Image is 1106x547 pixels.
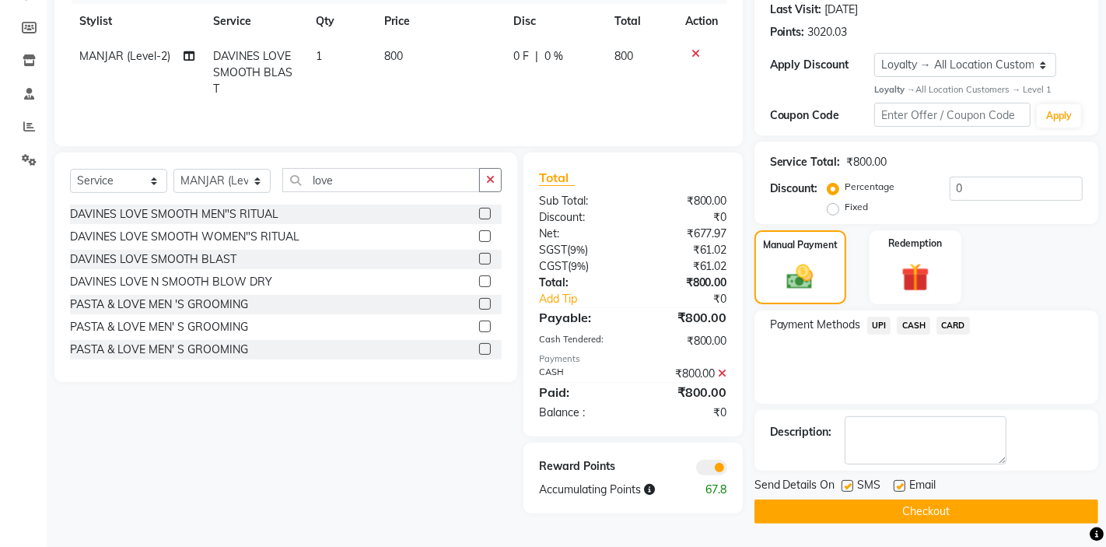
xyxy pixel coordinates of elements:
[633,226,739,242] div: ₹677.97
[893,260,939,295] img: _gift.svg
[633,366,739,382] div: ₹800.00
[527,275,633,291] div: Total:
[633,275,739,291] div: ₹800.00
[897,317,930,335] span: CASH
[633,242,739,258] div: ₹61.02
[527,226,633,242] div: Net:
[316,49,322,63] span: 1
[770,317,861,333] span: Payment Methods
[676,4,727,39] th: Action
[633,405,739,421] div: ₹0
[70,251,236,268] div: DAVINES LOVE SMOOTH BLAST
[867,317,891,335] span: UPI
[545,48,564,65] span: 0 %
[527,193,633,209] div: Sub Total:
[1037,104,1081,128] button: Apply
[770,57,874,73] div: Apply Discount
[770,24,805,40] div: Points:
[825,2,859,18] div: [DATE]
[910,477,936,496] span: Email
[686,482,739,498] div: 67.8
[539,170,575,186] span: Total
[375,4,505,39] th: Price
[539,243,567,257] span: SGST
[874,103,1031,127] input: Enter Offer / Coupon Code
[282,168,480,192] input: Search or Scan
[754,477,835,496] span: Send Details On
[70,229,299,245] div: DAVINES LOVE SMOOTH WOMEN"S RITUAL
[79,49,170,63] span: MANJAR (Level-2)
[527,209,633,226] div: Discount:
[70,274,272,290] div: DAVINES LOVE N SMOOTH BLOW DRY
[754,500,1098,524] button: Checkout
[763,238,838,252] label: Manual Payment
[847,154,887,170] div: ₹800.00
[874,83,1083,96] div: All Location Customers → Level 1
[770,107,874,124] div: Coupon Code
[808,24,848,40] div: 3020.03
[527,258,633,275] div: ( )
[204,4,306,39] th: Service
[888,237,942,251] label: Redemption
[779,261,822,292] img: _cash.svg
[845,180,895,194] label: Percentage
[770,181,818,197] div: Discount:
[650,291,738,307] div: ₹0
[858,477,881,496] span: SMS
[539,352,727,366] div: Payments
[571,260,586,272] span: 9%
[527,366,633,382] div: CASH
[70,342,248,358] div: PASTA & LOVE MEN' S GROOMING
[70,296,248,313] div: PASTA & LOVE MEN 'S GROOMING
[770,424,832,440] div: Description:
[213,49,292,96] span: DAVINES LOVE SMOOTH BLAST
[527,383,633,401] div: Paid:
[633,333,739,349] div: ₹800.00
[527,242,633,258] div: ( )
[605,4,675,39] th: Total
[770,2,822,18] div: Last Visit:
[527,308,633,327] div: Payable:
[527,333,633,349] div: Cash Tendered:
[514,48,530,65] span: 0 F
[633,308,739,327] div: ₹800.00
[70,206,278,223] div: DAVINES LOVE SMOOTH MEN"S RITUAL
[614,49,633,63] span: 800
[539,259,568,273] span: CGST
[633,193,739,209] div: ₹800.00
[936,317,970,335] span: CARD
[536,48,539,65] span: |
[527,482,686,498] div: Accumulating Points
[384,49,403,63] span: 800
[70,319,248,335] div: PASTA & LOVE MEN' S GROOMING
[633,383,739,401] div: ₹800.00
[633,209,739,226] div: ₹0
[633,258,739,275] div: ₹61.02
[527,291,651,307] a: Add Tip
[306,4,375,39] th: Qty
[70,4,204,39] th: Stylist
[874,84,915,95] strong: Loyalty →
[527,405,633,421] div: Balance :
[527,458,633,475] div: Reward Points
[505,4,606,39] th: Disc
[570,244,585,256] span: 9%
[845,200,869,214] label: Fixed
[770,154,841,170] div: Service Total:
